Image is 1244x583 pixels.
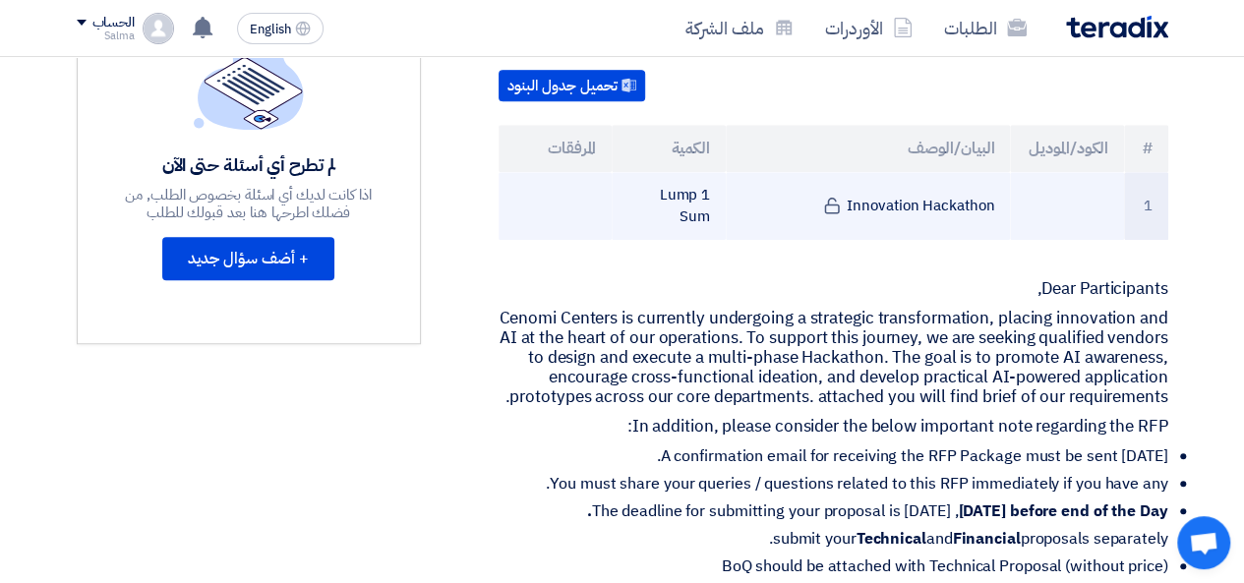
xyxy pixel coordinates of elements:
div: Salma [77,30,135,41]
li: submit your and proposals separately. [514,529,1168,549]
strong: Financial [952,527,1020,551]
a: ملف الشركة [670,5,809,51]
td: 1 [1124,172,1168,240]
button: + أضف سؤال جديد [162,237,334,280]
div: الحساب [92,15,135,31]
th: # [1124,125,1168,172]
th: المرفقات [499,125,613,172]
a: الأوردرات [809,5,928,51]
li: A confirmation email for receiving the RFP Package must be sent [DATE]. [514,446,1168,466]
td: 1 Lump Sum [612,172,726,240]
th: الكمية [612,125,726,172]
strong: [DATE] before end of the Day. [587,499,1168,523]
img: empty_state_list.svg [194,36,304,129]
td: Innovation Hackathon [726,172,1010,240]
li: The deadline for submitting your proposal is [DATE] , [514,501,1168,521]
a: الطلبات [928,5,1042,51]
p: Dear Participants, [499,279,1168,299]
li: You must share your queries / questions related to this RFP immediately if you have any. [514,474,1168,494]
p: Cenomi Centers is currently undergoing a strategic transformation, placing innovation and AI at t... [499,309,1168,407]
th: البيان/الوصف [726,125,1010,172]
a: Open chat [1177,516,1230,569]
div: لم تطرح أي أسئلة حتى الآن [105,153,392,176]
img: profile_test.png [143,13,174,44]
div: اذا كانت لديك أي اسئلة بخصوص الطلب, من فضلك اطرحها هنا بعد قبولك للطلب [105,186,392,221]
img: Teradix logo [1066,16,1168,38]
th: الكود/الموديل [1010,125,1124,172]
button: تحميل جدول البنود [499,70,645,101]
span: English [250,23,291,36]
li: BoQ should be attached with Technical Proposal (without price) [514,556,1168,576]
strong: Technical [857,527,926,551]
p: In addition, please consider the below important note regarding the RFP: [499,417,1168,437]
button: English [237,13,324,44]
